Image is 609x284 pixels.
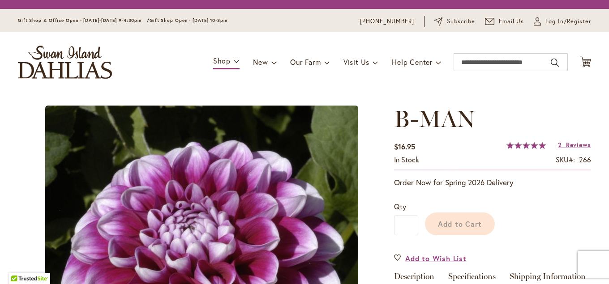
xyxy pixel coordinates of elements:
[434,17,475,26] a: Subscribe
[506,142,546,149] div: 100%
[394,105,475,133] span: B-MAN
[213,56,231,65] span: Shop
[360,17,414,26] a: [PHONE_NUMBER]
[392,57,433,67] span: Help Center
[558,140,591,149] a: 2 Reviews
[558,140,562,149] span: 2
[394,253,467,263] a: Add to Wish List
[394,155,419,164] span: In stock
[290,57,321,67] span: Our Farm
[556,155,575,164] strong: SKU
[150,17,227,23] span: Gift Shop Open - [DATE] 10-3pm
[579,155,591,165] div: 266
[394,177,591,188] p: Order Now for Spring 2026 Delivery
[499,17,524,26] span: Email Us
[545,17,591,26] span: Log In/Register
[253,57,268,67] span: New
[343,57,369,67] span: Visit Us
[405,253,467,263] span: Add to Wish List
[534,17,591,26] a: Log In/Register
[18,46,112,79] a: store logo
[551,55,559,70] button: Search
[18,17,150,23] span: Gift Shop & Office Open - [DATE]-[DATE] 9-4:30pm /
[566,140,591,149] span: Reviews
[447,17,475,26] span: Subscribe
[394,155,419,165] div: Availability
[485,17,524,26] a: Email Us
[394,202,406,211] span: Qty
[394,142,415,151] span: $16.95
[7,252,32,277] iframe: Launch Accessibility Center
